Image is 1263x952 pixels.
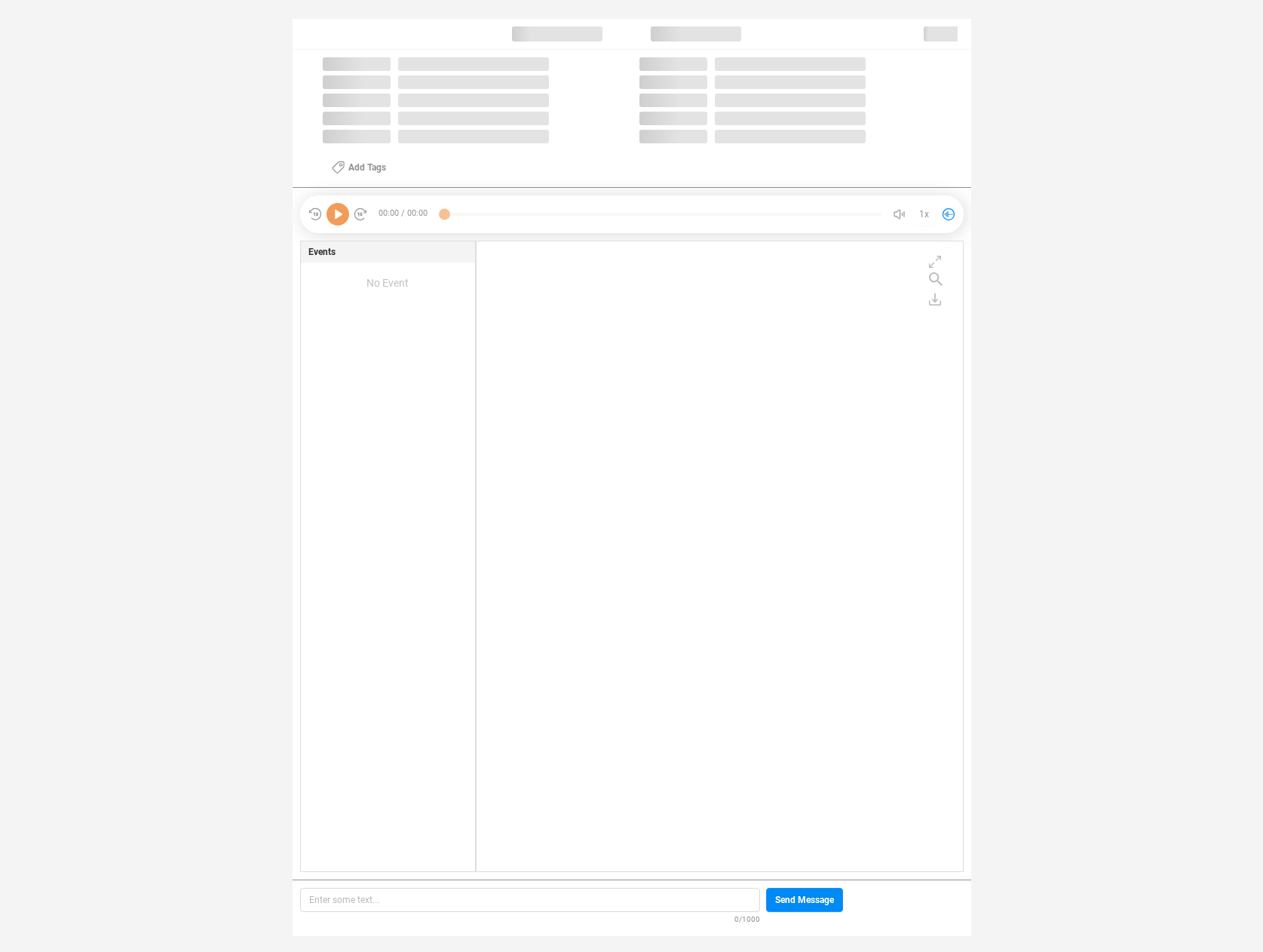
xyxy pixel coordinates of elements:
div: grid [484,245,963,871]
button: Add Tags [323,155,395,180]
span: 00:00 / 00:00 [368,203,444,226]
button: 1x [914,204,935,225]
span: 0/1000 [734,912,760,925]
span: Events [308,245,336,259]
div: No Event [301,263,475,303]
span: Send Message [775,888,834,912]
span: 1x [919,202,929,226]
button: Send Message [766,888,843,912]
span: Add Tags [348,155,386,180]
